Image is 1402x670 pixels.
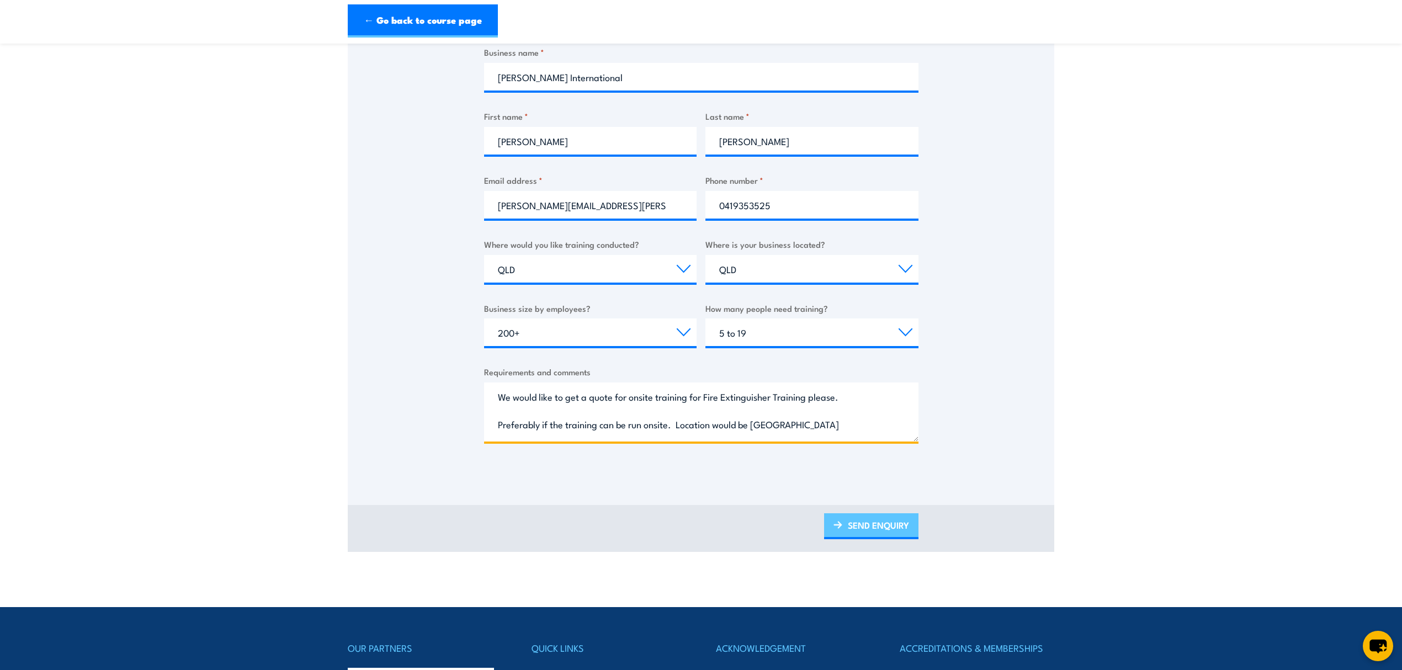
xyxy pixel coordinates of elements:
[900,640,1054,656] h4: ACCREDITATIONS & MEMBERSHIPS
[705,174,918,187] label: Phone number
[824,513,918,539] a: SEND ENQUIRY
[484,110,697,123] label: First name
[484,302,697,315] label: Business size by employees?
[705,110,918,123] label: Last name
[705,238,918,251] label: Where is your business located?
[348,4,498,38] a: ← Go back to course page
[1363,631,1393,661] button: chat-button
[484,174,697,187] label: Email address
[484,46,918,59] label: Business name
[705,302,918,315] label: How many people need training?
[348,640,502,656] h4: OUR PARTNERS
[716,640,870,656] h4: ACKNOWLEDGEMENT
[532,640,686,656] h4: QUICK LINKS
[484,238,697,251] label: Where would you like training conducted?
[484,365,918,378] label: Requirements and comments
